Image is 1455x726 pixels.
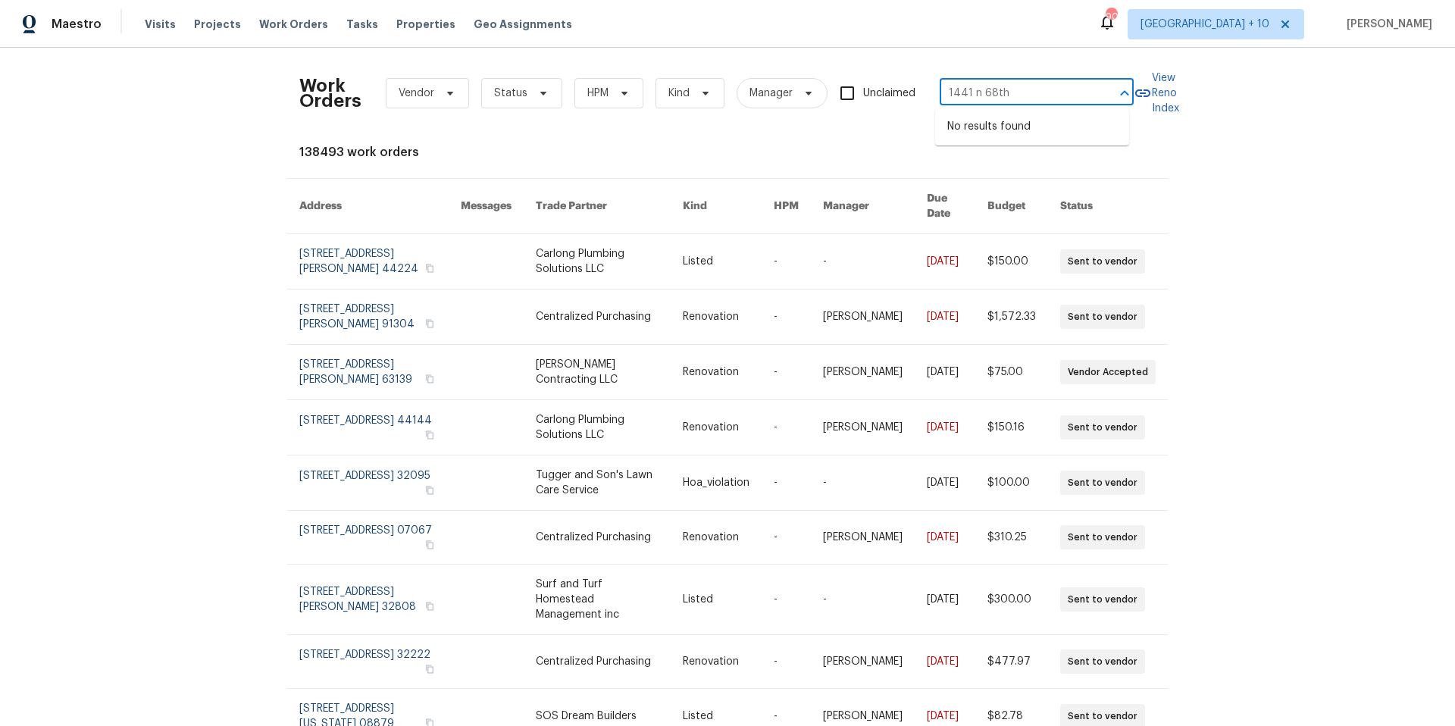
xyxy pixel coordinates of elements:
td: Renovation [671,635,762,689]
input: Enter in an address [940,82,1091,105]
th: Address [287,179,449,234]
div: 90 [1106,9,1116,24]
span: Work Orders [259,17,328,32]
td: Renovation [671,400,762,455]
button: Copy Address [423,538,436,552]
button: Close [1114,83,1135,104]
span: Tasks [346,19,378,30]
td: - [762,565,811,635]
button: Copy Address [423,483,436,497]
span: Projects [194,17,241,32]
button: Copy Address [423,372,436,386]
button: Copy Address [423,317,436,330]
span: HPM [587,86,609,101]
td: - [762,400,811,455]
td: Carlong Plumbing Solutions LLC [524,400,671,455]
span: Maestro [52,17,102,32]
span: Manager [749,86,793,101]
button: Copy Address [423,428,436,442]
button: Copy Address [423,599,436,613]
td: [PERSON_NAME] [811,511,915,565]
td: - [811,455,915,511]
td: Centralized Purchasing [524,289,671,345]
td: [PERSON_NAME] [811,635,915,689]
th: Due Date [915,179,975,234]
span: Vendor [399,86,434,101]
th: Status [1048,179,1168,234]
td: Tugger and Son's Lawn Care Service [524,455,671,511]
td: Renovation [671,511,762,565]
td: Listed [671,565,762,635]
span: [PERSON_NAME] [1341,17,1432,32]
td: Hoa_violation [671,455,762,511]
th: Manager [811,179,915,234]
button: Copy Address [423,261,436,275]
div: No results found [935,108,1129,146]
td: - [762,635,811,689]
td: - [811,234,915,289]
td: [PERSON_NAME] [811,289,915,345]
h2: Work Orders [299,78,361,108]
th: HPM [762,179,811,234]
td: [PERSON_NAME] [811,345,915,400]
td: Renovation [671,289,762,345]
td: - [762,289,811,345]
td: - [762,234,811,289]
td: [PERSON_NAME] Contracting LLC [524,345,671,400]
th: Trade Partner [524,179,671,234]
td: [PERSON_NAME] [811,400,915,455]
span: Geo Assignments [474,17,572,32]
span: Status [494,86,527,101]
td: - [762,345,811,400]
td: Centralized Purchasing [524,511,671,565]
a: View Reno Index [1134,70,1179,116]
td: Carlong Plumbing Solutions LLC [524,234,671,289]
td: - [762,455,811,511]
span: Unclaimed [863,86,915,102]
div: 138493 work orders [299,145,1156,160]
td: Renovation [671,345,762,400]
td: - [811,565,915,635]
td: Centralized Purchasing [524,635,671,689]
td: Listed [671,234,762,289]
span: [GEOGRAPHIC_DATA] + 10 [1141,17,1269,32]
th: Messages [449,179,524,234]
span: Visits [145,17,176,32]
button: Copy Address [423,662,436,676]
span: Kind [668,86,690,101]
th: Budget [975,179,1048,234]
span: Properties [396,17,455,32]
th: Kind [671,179,762,234]
td: - [762,511,811,565]
td: Surf and Turf Homestead Management inc [524,565,671,635]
